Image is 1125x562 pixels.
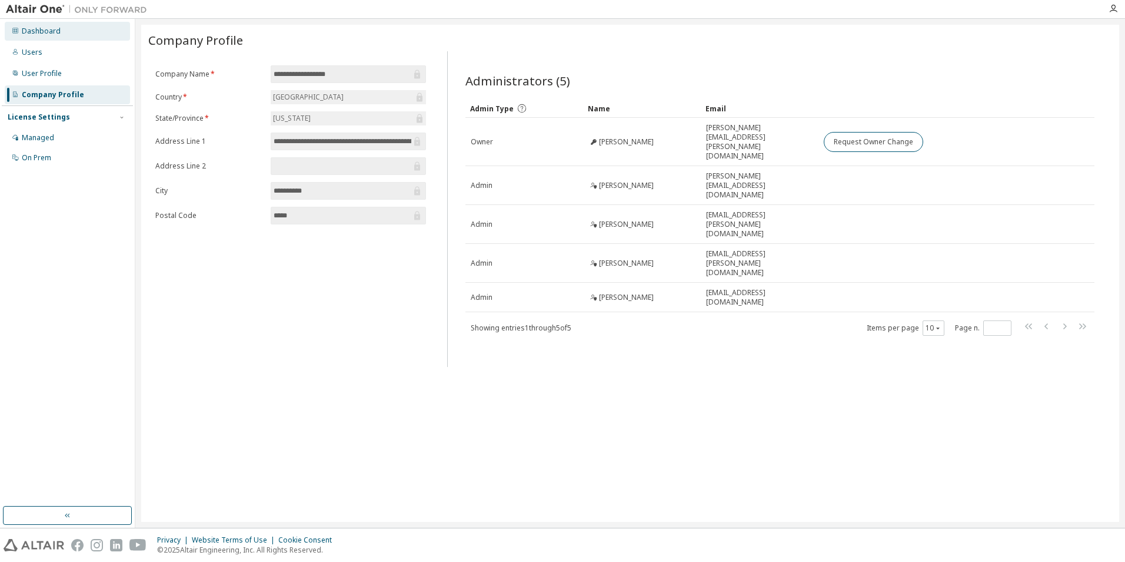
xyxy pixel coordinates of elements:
div: Managed [22,133,54,143]
span: Owner [471,137,493,147]
div: [US_STATE] [271,112,312,125]
span: Company Profile [148,32,243,48]
label: State/Province [155,114,264,123]
label: City [155,186,264,196]
span: [PERSON_NAME] [599,181,654,190]
button: 10 [926,323,941,333]
span: Showing entries 1 through 5 of 5 [471,323,571,333]
label: Address Line 2 [155,161,264,171]
div: User Profile [22,69,62,78]
img: Altair One [6,4,153,15]
span: [EMAIL_ADDRESS][PERSON_NAME][DOMAIN_NAME] [706,249,813,277]
div: [GEOGRAPHIC_DATA] [271,90,426,104]
span: [EMAIL_ADDRESS][DOMAIN_NAME] [706,288,813,307]
label: Postal Code [155,211,264,220]
div: Cookie Consent [278,535,339,545]
img: linkedin.svg [110,539,122,551]
div: Website Terms of Use [192,535,278,545]
span: [PERSON_NAME] [599,293,654,302]
span: Admin [471,181,492,190]
div: Company Profile [22,90,84,100]
span: [EMAIL_ADDRESS][PERSON_NAME][DOMAIN_NAME] [706,210,813,239]
p: © 2025 Altair Engineering, Inc. All Rights Reserved. [157,545,339,555]
div: License Settings [8,113,70,122]
div: Users [22,48,42,57]
span: Administrators (5) [465,72,570,89]
div: Email [705,99,814,118]
span: Admin [471,220,492,229]
span: Admin Type [470,104,514,114]
label: Country [155,92,264,102]
span: [PERSON_NAME][EMAIL_ADDRESS][PERSON_NAME][DOMAIN_NAME] [706,123,813,161]
span: Page n. [955,320,1011,336]
div: Name [588,99,696,118]
span: Items per page [867,320,944,336]
span: [PERSON_NAME] [599,259,654,268]
label: Address Line 1 [155,137,264,146]
div: Privacy [157,535,192,545]
span: [PERSON_NAME] [599,220,654,229]
div: On Prem [22,153,51,163]
img: altair_logo.svg [4,539,64,551]
span: Admin [471,259,492,268]
span: [PERSON_NAME][EMAIL_ADDRESS][DOMAIN_NAME] [706,171,813,200]
label: Company Name [155,70,264,79]
img: youtube.svg [129,539,147,551]
div: [GEOGRAPHIC_DATA] [271,91,345,104]
span: Admin [471,293,492,302]
div: Dashboard [22,27,61,36]
button: Request Owner Change [824,132,923,152]
img: instagram.svg [91,539,103,551]
div: [US_STATE] [271,111,426,125]
span: [PERSON_NAME] [599,137,654,147]
img: facebook.svg [71,539,84,551]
